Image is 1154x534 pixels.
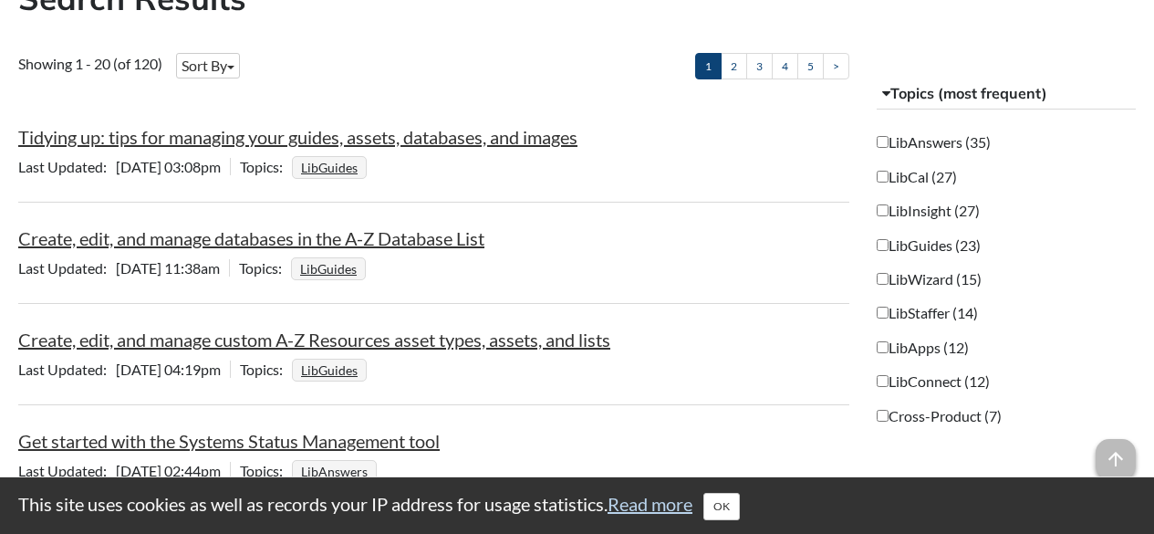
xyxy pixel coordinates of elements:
a: arrow_upward [1096,441,1136,463]
label: LibWizard (15) [877,269,982,289]
a: Read more [608,493,692,515]
button: Sort By [176,53,240,79]
ul: Topics [292,462,381,479]
span: arrow_upward [1096,439,1136,479]
button: Close [703,493,740,520]
span: Last Updated [18,462,116,479]
span: [DATE] 02:44pm [18,462,230,479]
ul: Pagination of search results [695,53,849,79]
a: Tidying up: tips for managing your guides, assets, databases, and images [18,126,577,148]
input: LibInsight (27) [877,204,889,216]
a: LibGuides [298,357,360,383]
ul: Topics [291,259,370,277]
a: 1 [695,53,722,79]
span: Topics [240,462,292,479]
label: Cross-Product (7) [877,406,1002,426]
input: Cross-Product (7) [877,410,889,422]
label: LibAnswers (35) [877,132,991,152]
label: LibStaffer (14) [877,303,978,323]
a: LibAnswers [298,458,370,485]
span: Showing 1 - 20 (of 120) [18,55,162,72]
input: LibCal (27) [877,171,889,183]
span: [DATE] 04:19pm [18,361,230,378]
a: Create, edit, and manage custom A-Z Resources asset types, assets, and lists [18,329,610,351]
input: LibConnect (12) [877,375,889,387]
input: LibStaffer (14) [877,307,889,319]
span: Last Updated [18,361,116,378]
a: Get started with the Systems Status Management tool [18,430,440,452]
a: 4 [772,53,798,79]
label: LibApps (12) [877,338,969,358]
ul: Topics [292,361,371,378]
label: LibCal (27) [877,167,957,187]
span: Topics [239,259,291,277]
input: LibAnswers (35) [877,136,889,148]
a: 5 [797,53,824,79]
label: LibConnect (12) [877,372,990,392]
span: Topics [240,361,292,378]
label: LibInsight (27) [877,201,980,221]
button: Topics (most frequent) [877,78,1136,110]
ul: Topics [292,158,371,175]
span: Last Updated [18,259,116,277]
label: LibGuides (23) [877,236,981,256]
a: LibGuides [297,256,359,282]
input: LibWizard (15) [877,273,889,285]
span: [DATE] 03:08pm [18,158,230,175]
span: Last Updated [18,158,116,175]
input: LibGuides (23) [877,239,889,251]
a: LibGuides [298,154,360,181]
span: Topics [240,158,292,175]
a: Create, edit, and manage databases in the A-Z Database List [18,227,484,249]
a: 2 [721,53,747,79]
input: LibApps (12) [877,341,889,353]
span: [DATE] 11:38am [18,259,229,277]
a: > [823,53,849,79]
a: 3 [746,53,773,79]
